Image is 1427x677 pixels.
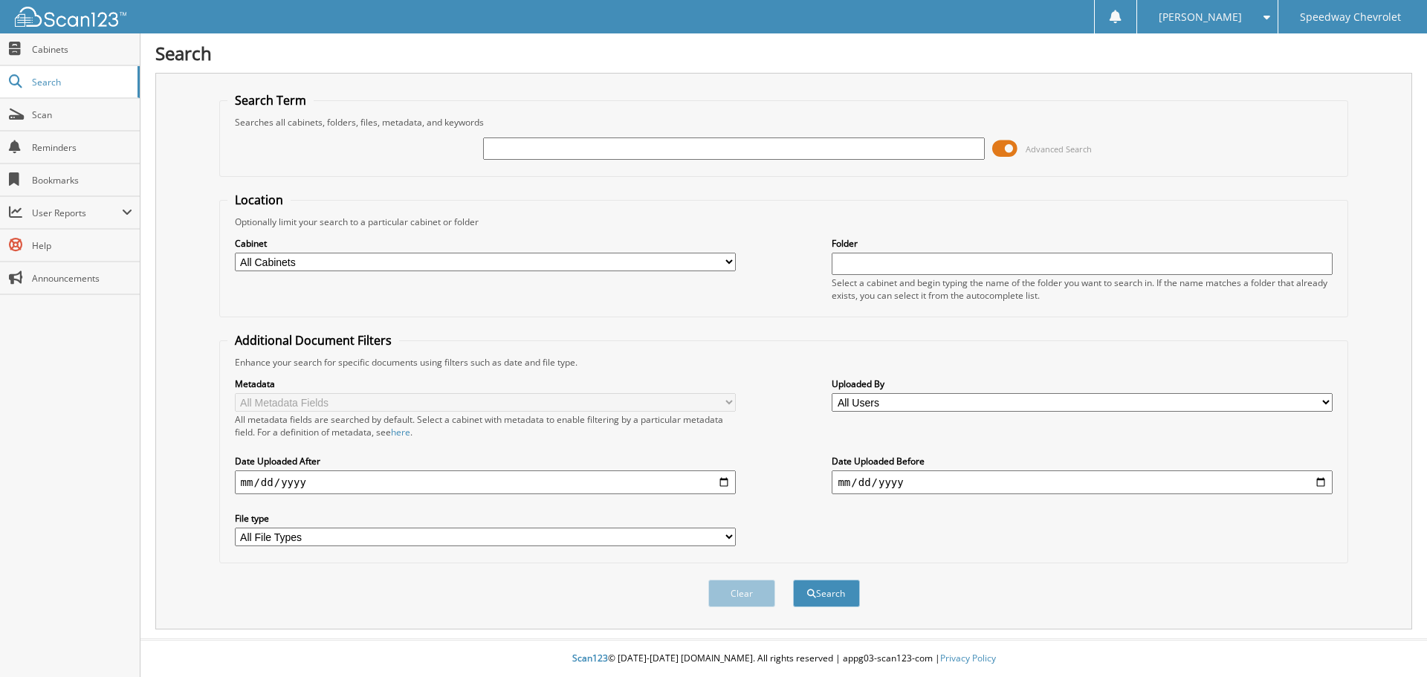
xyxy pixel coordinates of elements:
[235,512,736,525] label: File type
[227,216,1341,228] div: Optionally limit your search to a particular cabinet or folder
[1300,13,1401,22] span: Speedway Chevrolet
[832,470,1333,494] input: end
[32,272,132,285] span: Announcements
[235,455,736,467] label: Date Uploaded After
[32,207,122,219] span: User Reports
[1026,143,1092,155] span: Advanced Search
[227,356,1341,369] div: Enhance your search for specific documents using filters such as date and file type.
[32,174,132,187] span: Bookmarks
[227,116,1341,129] div: Searches all cabinets, folders, files, metadata, and keywords
[1159,13,1242,22] span: [PERSON_NAME]
[235,237,736,250] label: Cabinet
[227,332,399,349] legend: Additional Document Filters
[940,652,996,664] a: Privacy Policy
[32,43,132,56] span: Cabinets
[708,580,775,607] button: Clear
[391,426,410,438] a: here
[832,237,1333,250] label: Folder
[32,141,132,154] span: Reminders
[235,378,736,390] label: Metadata
[140,641,1427,677] div: © [DATE]-[DATE] [DOMAIN_NAME]. All rights reserved | appg03-scan123-com |
[15,7,126,27] img: scan123-logo-white.svg
[572,652,608,664] span: Scan123
[32,76,130,88] span: Search
[227,92,314,108] legend: Search Term
[32,239,132,252] span: Help
[155,41,1412,65] h1: Search
[32,108,132,121] span: Scan
[832,455,1333,467] label: Date Uploaded Before
[832,276,1333,302] div: Select a cabinet and begin typing the name of the folder you want to search in. If the name match...
[235,470,736,494] input: start
[235,413,736,438] div: All metadata fields are searched by default. Select a cabinet with metadata to enable filtering b...
[793,580,860,607] button: Search
[832,378,1333,390] label: Uploaded By
[227,192,291,208] legend: Location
